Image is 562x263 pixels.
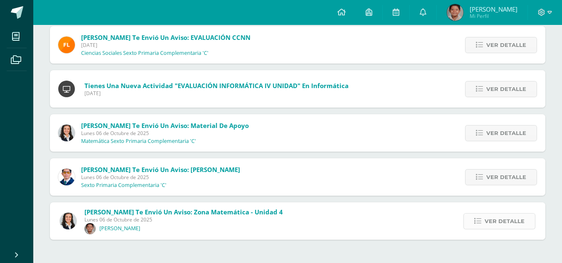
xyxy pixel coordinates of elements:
[81,130,249,137] span: Lunes 06 de Octubre de 2025
[486,37,526,53] span: Ver detalle
[81,50,208,57] p: Ciencias Sociales Sexto Primaria Complementaria 'C'
[81,174,240,181] span: Lunes 06 de Octubre de 2025
[81,42,250,49] span: [DATE]
[58,125,75,141] img: b15e54589cdbd448c33dd63f135c9987.png
[486,81,526,97] span: Ver detalle
[84,208,283,216] span: [PERSON_NAME] te envió un aviso: Zona matemática - Unidad 4
[58,37,75,53] img: 00e92e5268842a5da8ad8efe5964f981.png
[84,216,283,223] span: Lunes 06 de Octubre de 2025
[447,4,463,21] img: 4c06e1df2ad9bf09ebf6051ffd22a20e.png
[81,165,240,174] span: [PERSON_NAME] te envió un aviso: [PERSON_NAME]
[81,121,249,130] span: [PERSON_NAME] te envió un aviso: Material de apoyo
[486,125,526,141] span: Ver detalle
[81,182,166,189] p: Sexto Primaria Complementaria 'C'
[485,214,525,229] span: Ver detalle
[81,138,196,145] p: Matemática Sexto Primaria Complementaria 'C'
[486,170,526,185] span: Ver detalle
[470,12,517,20] span: Mi Perfil
[84,90,349,97] span: [DATE]
[470,5,517,13] span: [PERSON_NAME]
[58,169,75,185] img: 059ccfba660c78d33e1d6e9d5a6a4bb6.png
[99,225,140,232] p: [PERSON_NAME]
[81,33,250,42] span: [PERSON_NAME] te envió un aviso: EVALUACIÓN CCNN
[84,81,349,90] span: Tienes una nueva actividad "EVALUACIÓN INFORMÁTICA IV UNIDAD" En Informática
[84,223,96,234] img: 48da2fbb537a57116ebaa022e111f901.png
[60,213,77,229] img: b15e54589cdbd448c33dd63f135c9987.png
